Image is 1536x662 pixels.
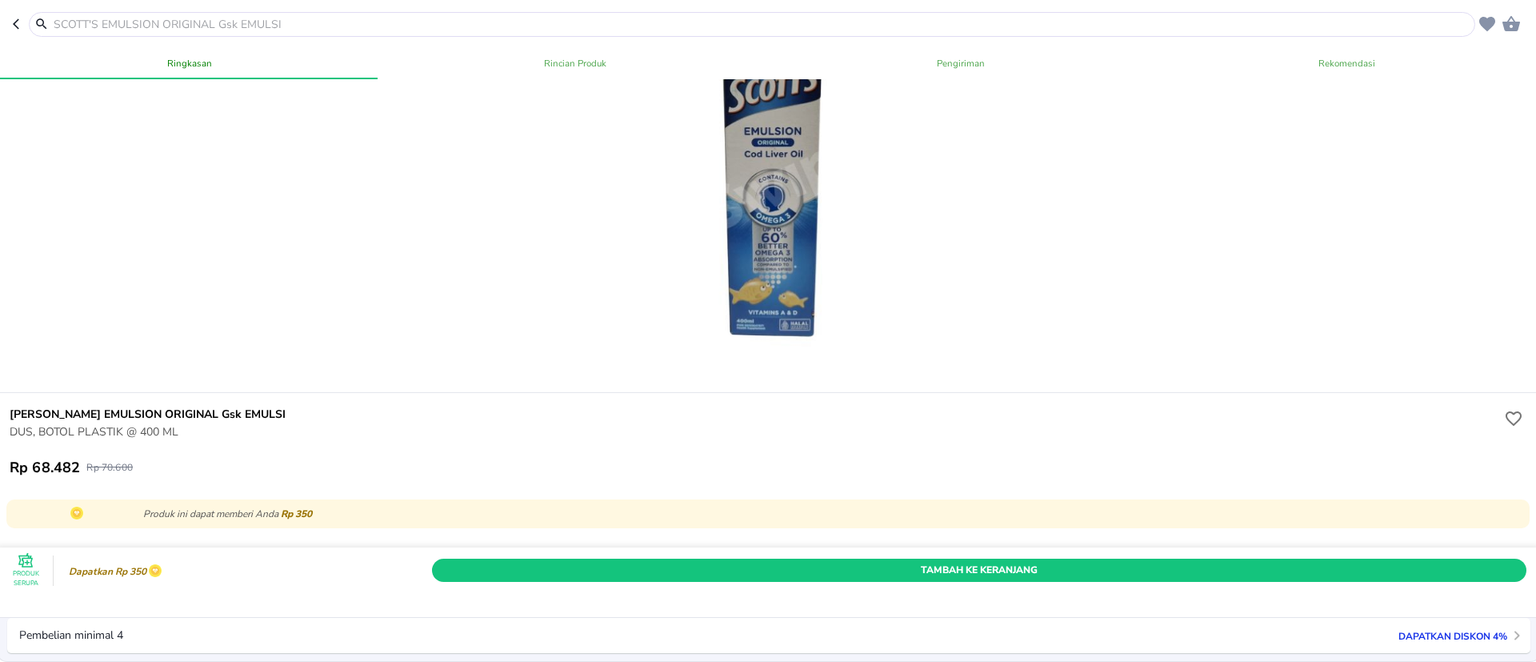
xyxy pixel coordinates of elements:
[10,423,1501,440] p: DUS, BOTOL PLASTIK @ 400 ML
[10,555,42,587] button: Produk Serupa
[143,507,1518,521] p: Produk ini dapat memberi Anda
[10,569,42,588] p: Produk Serupa
[10,458,80,477] p: Rp 68.482
[19,630,123,641] p: Pembelian minimal 4
[281,508,312,520] span: Rp 350
[6,55,373,71] span: Ringkasan
[1390,628,1507,644] p: Dapatkan diskon 4%
[86,461,132,474] p: Rp 70.600
[65,566,146,577] p: Dapatkan Rp 350
[1163,55,1530,71] span: Rekomendasi
[778,55,1144,71] span: Pengiriman
[432,559,1526,582] button: Tambah Ke Keranjang
[444,562,1514,579] span: Tambah Ke Keranjang
[10,406,1501,423] h6: [PERSON_NAME] EMULSION ORIGINAL Gsk EMULSI
[52,16,1471,33] input: SCOTT'S EMULSION ORIGINAL Gsk EMULSI
[392,55,758,71] span: Rincian Produk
